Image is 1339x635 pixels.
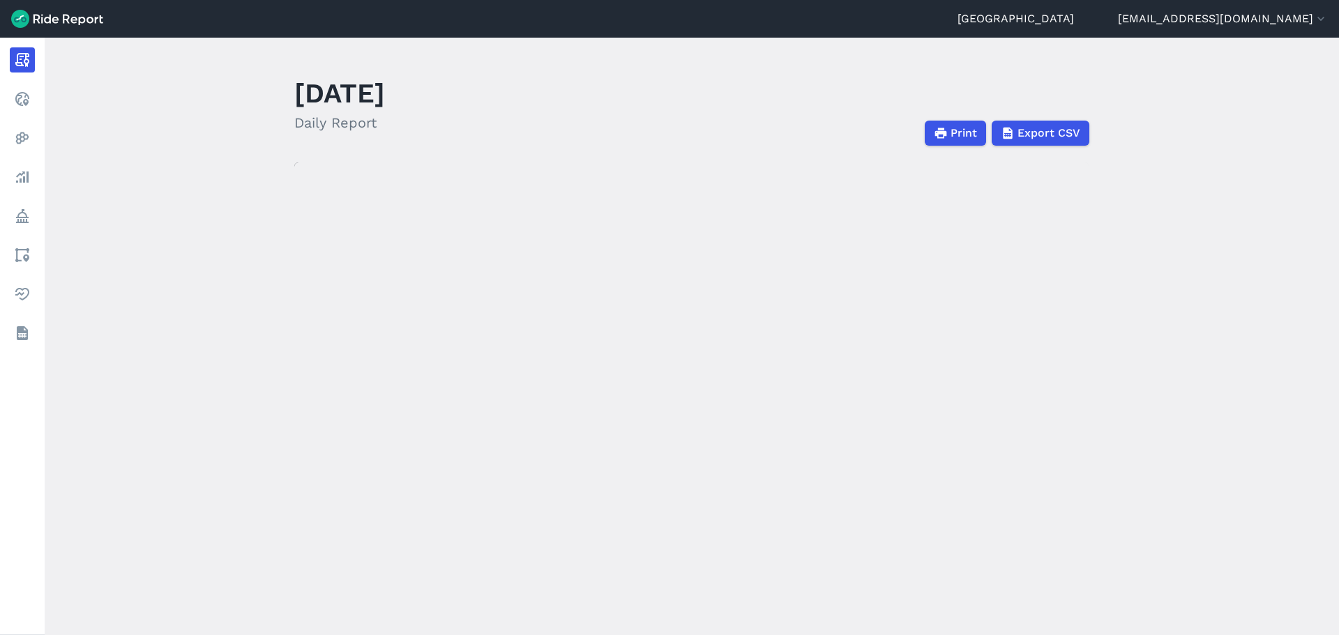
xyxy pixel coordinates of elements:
a: Analyze [10,165,35,190]
h1: [DATE] [294,74,385,112]
a: Realtime [10,86,35,112]
a: Report [10,47,35,72]
a: Heatmaps [10,125,35,151]
a: [GEOGRAPHIC_DATA] [958,10,1074,27]
a: Health [10,282,35,307]
button: Export CSV [992,121,1089,146]
a: Policy [10,204,35,229]
img: Ride Report [11,10,103,28]
h2: Daily Report [294,112,385,133]
button: Print [925,121,986,146]
a: Datasets [10,321,35,346]
span: Print [951,125,977,141]
button: [EMAIL_ADDRESS][DOMAIN_NAME] [1118,10,1328,27]
a: Areas [10,243,35,268]
span: Export CSV [1018,125,1080,141]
